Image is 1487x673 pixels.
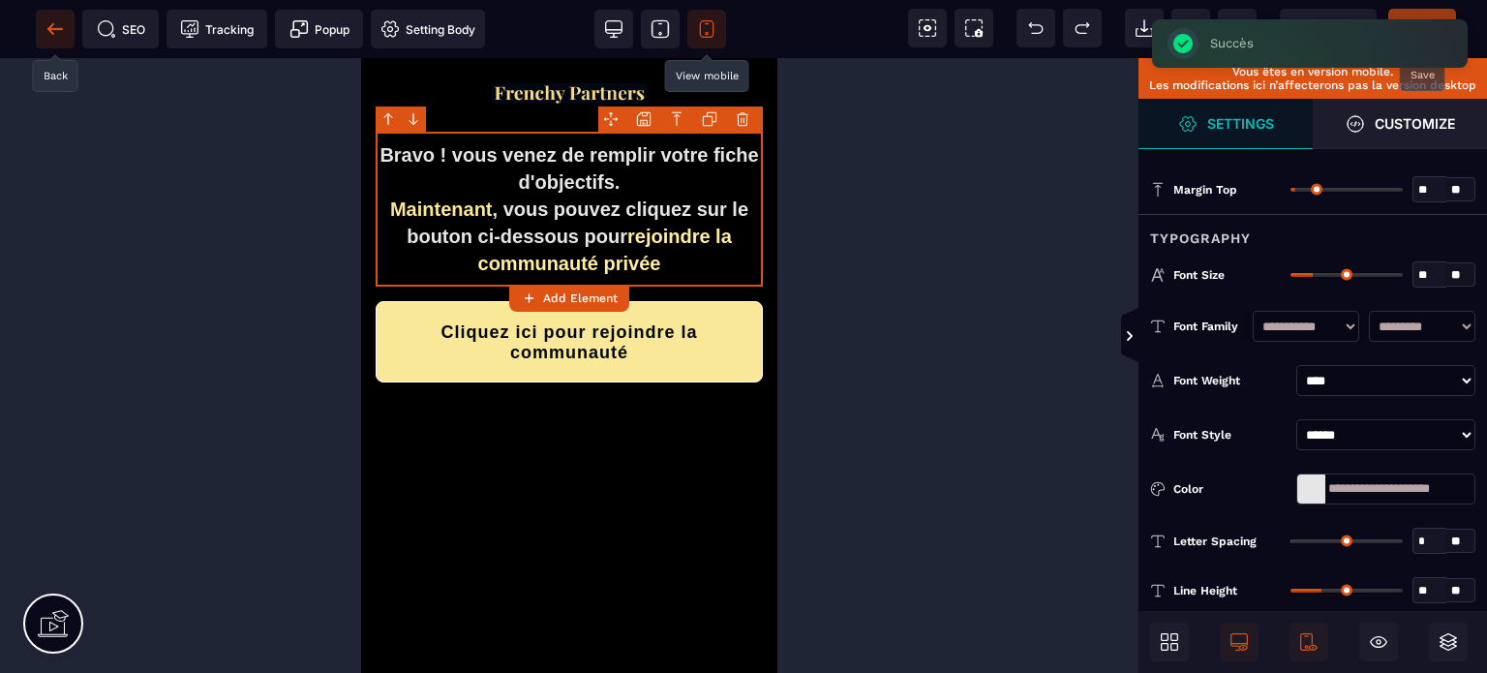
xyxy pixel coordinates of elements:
strong: Settings [1207,116,1274,131]
span: Hide/Show Block [1359,623,1398,661]
div: Color [1173,479,1289,499]
span: Open Blocks [1150,623,1189,661]
p: Les modifications ici n’affecterons pas la version desktop [1148,78,1477,92]
button: Cliquez ici pour rejoindre la communauté [15,243,402,324]
strong: Add Element [543,291,618,305]
button: Add Element [509,285,629,312]
div: Font Style [1173,425,1289,444]
span: Popup [289,19,349,39]
span: Preview [1280,9,1377,47]
img: f2a3730b544469f405c58ab4be6274e8_Capture_d%E2%80%99e%CC%81cran_2025-09-01_a%CC%80_20.57.27.png [131,25,286,46]
span: Margin Top [1173,182,1237,198]
span: Settings [1138,99,1313,149]
span: Setting Body [380,19,475,39]
h1: Bravo ! vous venez de remplir votre fiche d'objectifs. , vous pouvez cliquez sur le bouton ci-des... [15,74,402,229]
span: Open Style Manager [1313,99,1487,149]
span: SEO [97,19,145,39]
span: View components [908,9,947,47]
div: Font Family [1173,317,1243,336]
span: Line Height [1173,583,1237,598]
span: Tracking [180,19,254,39]
span: Desktop Only [1220,623,1259,661]
p: Vous êtes en version mobile. [1148,65,1477,78]
span: Font Size [1173,267,1225,283]
span: Open Layers [1429,623,1468,661]
span: Letter Spacing [1173,534,1257,549]
div: Font Weight [1173,371,1289,390]
div: Typography [1138,214,1487,250]
span: Screenshot [955,9,993,47]
span: Mobile Only [1290,623,1328,661]
strong: Customize [1375,116,1455,131]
